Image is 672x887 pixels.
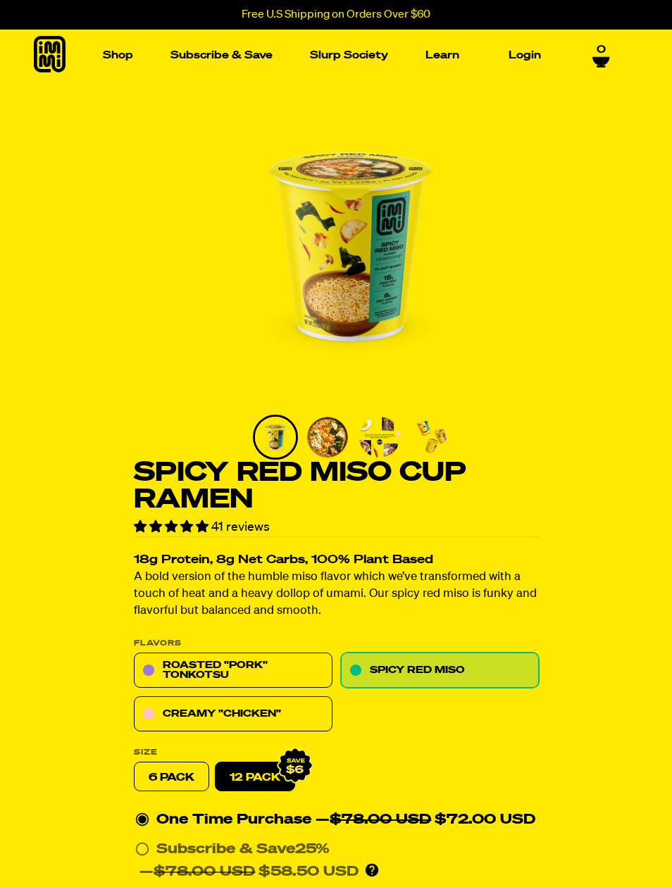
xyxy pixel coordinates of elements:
[215,762,295,792] a: 12 Pack
[305,415,350,460] li: Go to slide 2
[316,809,535,831] div: —
[154,865,359,879] span: $58.50 USD
[242,8,430,21] p: Free U.S Shipping on Orders Over $60
[199,96,502,398] img: Spicy Red Miso Cup Ramen
[134,555,539,567] h2: 18g Protein, 8g Net Carbs, 100% Plant Based
[211,521,270,534] span: 41 reviews
[304,44,394,66] a: Slurp Society
[97,44,139,66] a: Shop
[134,521,211,534] span: 4.90 stars
[139,861,359,883] div: —
[199,96,502,398] div: PDP main carousel
[330,813,431,827] del: $78.00 USD
[165,44,278,66] a: Subscribe & Save
[340,653,539,688] a: Spicy Red Miso
[253,415,298,460] li: Go to slide 1
[420,44,465,66] a: Learn
[134,697,332,732] a: Creamy "Chicken"
[154,865,255,879] del: $78.00 USD
[97,30,547,81] nav: Main navigation
[134,460,539,513] h1: Spicy Red Miso Cup Ramen
[359,417,400,458] img: Spicy Red Miso Cup Ramen
[156,838,330,861] div: Subscribe & Save
[295,843,330,857] span: 25%
[134,762,209,792] label: 6 pack
[134,570,539,620] p: A bold version of the humble miso flavor which we’ve transformed with a touch of heat and a heavy...
[199,96,502,398] li: 1 of 4
[330,813,535,827] span: $72.00 USD
[134,653,332,688] a: Roasted "Pork" Tonkotsu
[503,44,547,66] a: Login
[255,417,296,458] img: Spicy Red Miso Cup Ramen
[134,640,539,648] p: Flavors
[411,417,452,458] img: Spicy Red Miso Cup Ramen
[199,415,502,460] div: PDP main carousel thumbnails
[592,44,610,68] a: 0
[357,415,402,460] li: Go to slide 3
[134,749,539,757] label: Size
[135,809,537,831] div: One Time Purchase
[307,417,348,458] img: Spicy Red Miso Cup Ramen
[409,415,454,460] li: Go to slide 4
[597,44,606,56] span: 0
